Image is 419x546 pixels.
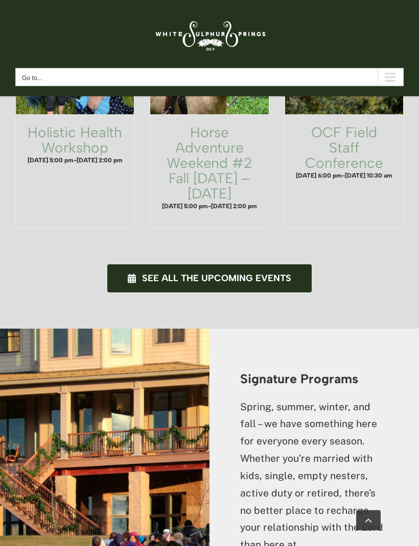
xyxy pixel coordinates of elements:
span: [DATE] 10:30 am [345,172,392,180]
span: [DATE] 2:00 pm [77,157,123,164]
a: Horse Adventure Weekend #2 Fall [DATE] – [DATE] [167,124,252,203]
img: White Sulphur Springs Logo [151,10,268,58]
button: Go to... [15,68,404,86]
h4: - [26,156,124,165]
span: [DATE] 2:00 pm [211,203,257,210]
nav: Main Menu Mobile Sticky [15,68,404,86]
span: See all the upcoming events [142,274,291,284]
span: [DATE] 5:00 pm [28,157,74,164]
span: [DATE] 6:00 pm [296,172,342,180]
h3: Signature Programs [240,373,388,386]
h4: - [295,171,393,181]
h4: - [160,202,258,211]
a: OCF Field Staff Conference [305,124,383,172]
span: Go to... [22,75,42,82]
a: Holistic Health Workshop [28,124,123,157]
a: See all the upcoming events [107,265,312,293]
span: [DATE] 5:00 pm [162,203,208,210]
